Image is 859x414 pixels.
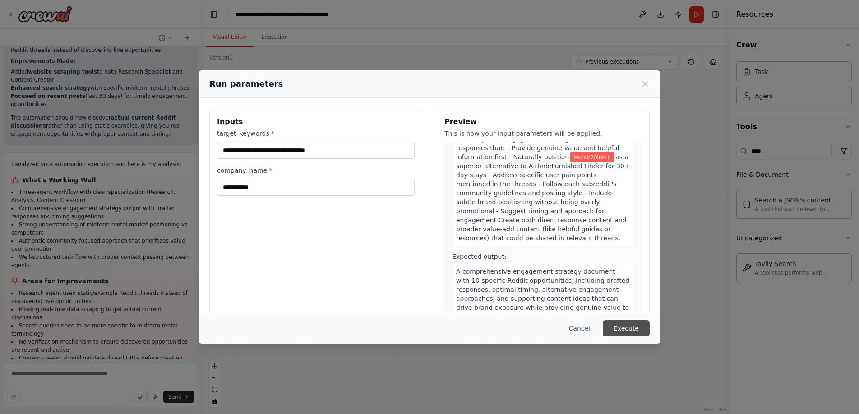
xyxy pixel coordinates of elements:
[562,320,597,336] button: Cancel
[209,78,283,90] h2: Run parameters
[217,116,415,127] h3: Inputs
[603,320,650,336] button: Execute
[444,116,642,127] h3: Preview
[570,152,614,162] span: Variable: company_name
[452,253,507,260] span: Expected output:
[456,268,629,320] span: A comprehensive engagement strategy document with 10 specific Reddit opportunities, including dra...
[217,129,415,138] label: target_keywords
[444,129,642,138] p: This is how your input parameters will be applied:
[217,166,415,175] label: company_name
